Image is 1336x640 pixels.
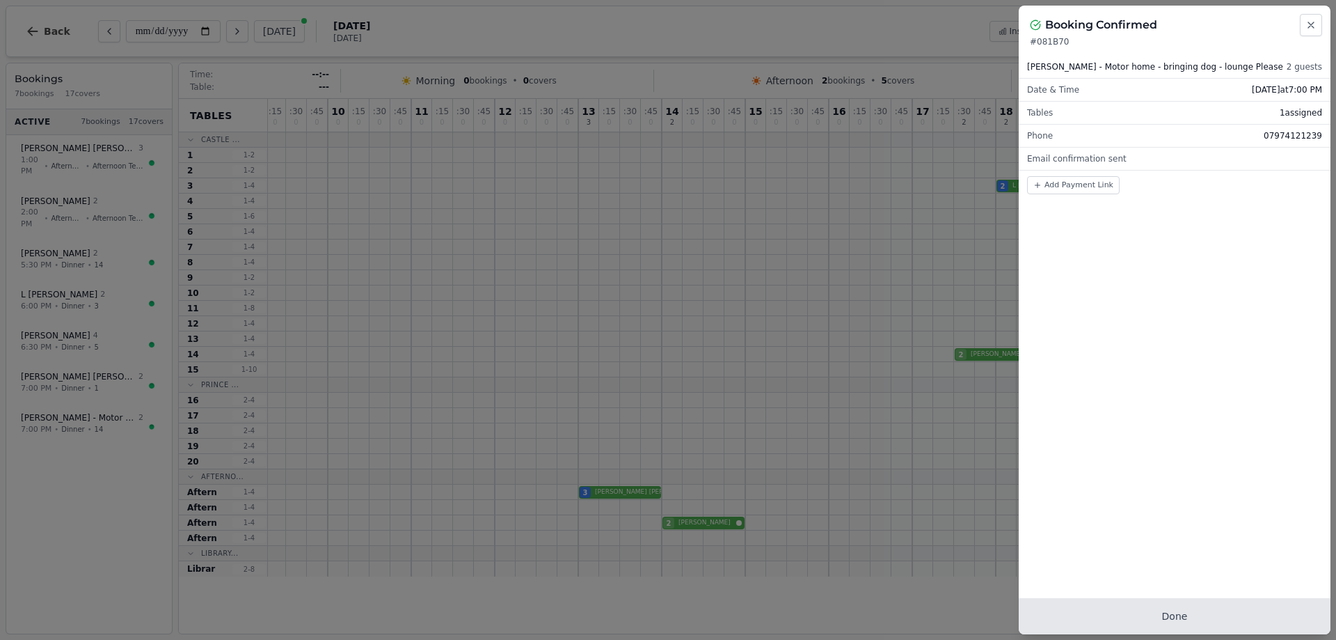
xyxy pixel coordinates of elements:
[1030,36,1319,47] p: # 081B70
[1027,176,1120,194] button: Add Payment Link
[1027,84,1079,95] span: Date & Time
[1287,61,1322,72] span: 2 guests
[1019,598,1330,634] button: Done
[1019,148,1330,170] div: Email confirmation sent
[1027,130,1053,141] span: Phone
[1252,84,1322,95] span: [DATE] at 7:00 PM
[1045,17,1157,33] h2: Booking Confirmed
[1280,107,1322,118] span: 1 assigned
[1264,130,1322,141] span: 07974121239
[1027,107,1053,118] span: Tables
[1027,61,1283,72] span: [PERSON_NAME] - Motor home - bringing dog - lounge Please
